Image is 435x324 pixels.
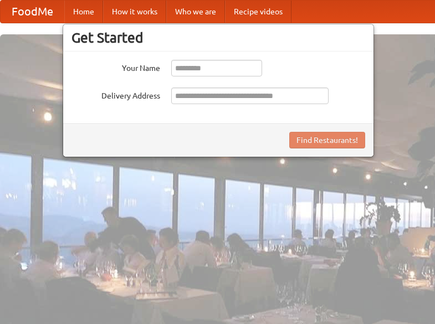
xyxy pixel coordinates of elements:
[71,29,365,46] h3: Get Started
[103,1,166,23] a: How it works
[64,1,103,23] a: Home
[166,1,225,23] a: Who we are
[289,132,365,148] button: Find Restaurants!
[71,60,160,74] label: Your Name
[1,1,64,23] a: FoodMe
[71,88,160,101] label: Delivery Address
[225,1,291,23] a: Recipe videos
